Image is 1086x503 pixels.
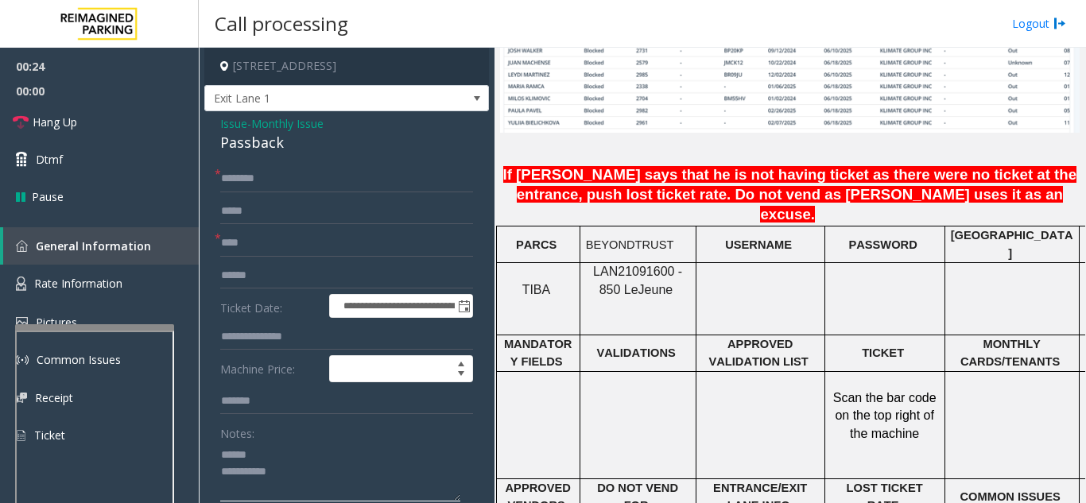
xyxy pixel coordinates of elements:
[960,490,1061,503] span: COMMON ISSUES
[36,315,77,330] span: Pictures
[16,317,28,327] img: 'icon'
[204,48,489,85] h4: [STREET_ADDRESS]
[33,114,77,130] span: Hang Up
[220,420,254,442] label: Notes:
[450,356,472,369] span: Increase value
[16,277,26,291] img: 'icon'
[1053,15,1066,32] img: logout
[586,238,674,251] span: BEYONDTRUST
[36,238,151,253] span: General Information
[205,86,432,111] span: Exit Lane 1
[596,346,675,359] span: VALIDATIONS
[455,295,472,317] span: Toggle popup
[207,4,356,43] h3: Call processing
[3,227,199,265] a: General Information
[34,276,122,291] span: Rate Information
[638,283,673,297] span: Jeune
[220,132,473,153] div: Passback
[593,265,682,296] span: LAN21091600 - 850 Le
[522,283,551,296] span: TIBA
[848,238,917,251] span: PASSWORD
[1012,15,1066,32] a: Logout
[216,355,325,382] label: Machine Price:
[951,229,1073,259] span: [GEOGRAPHIC_DATA]
[450,369,472,381] span: Decrease value
[960,338,1060,368] span: MONTHLY CARDS/TENANTS
[247,116,324,131] span: -
[220,115,247,132] span: Issue
[833,391,937,440] span: Scan the bar code on the top right of the machine
[251,115,324,132] span: Monthly Issue
[708,338,808,368] span: APPROVED VALIDATION LIST
[862,346,904,359] span: TICKET
[516,238,557,251] span: PARCS
[503,166,1077,222] span: If [PERSON_NAME] says that he is not having ticket as there were no ticket at the entrance, push ...
[36,151,63,168] span: Dtmf
[32,188,64,205] span: Pause
[216,294,325,318] label: Ticket Date:
[16,240,28,252] img: 'icon'
[725,238,792,251] span: USERNAME
[504,338,572,368] span: MANDATORY FIELDS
